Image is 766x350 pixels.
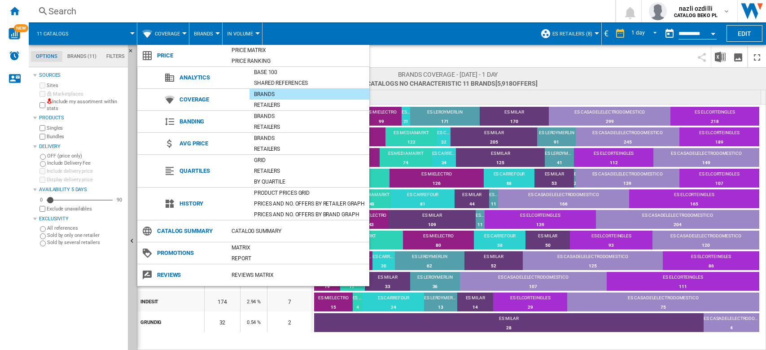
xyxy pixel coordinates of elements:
div: Brands [249,90,369,99]
div: Report [227,254,369,263]
div: Retailers [249,166,369,175]
div: Grid [249,156,369,165]
div: By quartile [249,177,369,186]
span: Coverage [175,93,249,106]
div: Catalog Summary [227,227,369,236]
div: Product prices grid [249,188,369,197]
span: Price [153,49,227,62]
span: Quartiles [175,165,249,177]
div: Base 100 [249,68,369,77]
div: Prices and No. offers by brand graph [249,210,369,219]
div: Shared references [249,79,369,87]
span: Catalog Summary [153,225,227,237]
span: Avg price [175,137,249,150]
span: History [175,197,249,210]
div: Matrix [227,243,369,252]
div: Prices and No. offers by retailer graph [249,199,369,208]
span: Promotions [153,247,227,259]
span: Reviews [153,269,227,281]
span: Analytics [175,71,249,84]
div: Brands [249,134,369,143]
div: Price Ranking [227,57,369,66]
div: Retailers [249,144,369,153]
div: Brands [249,112,369,121]
div: Retailers [249,101,369,109]
div: Price Matrix [227,46,369,55]
div: Retailers [249,122,369,131]
div: REVIEWS Matrix [227,271,369,280]
span: Banding [175,115,249,128]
